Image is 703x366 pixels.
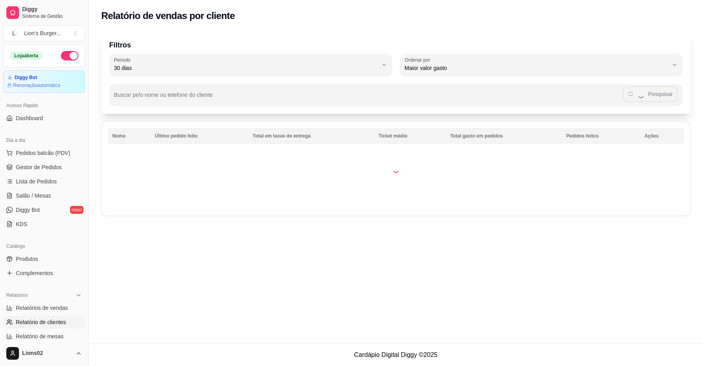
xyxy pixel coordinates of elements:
div: Dia a dia [3,134,85,147]
span: KDS [16,220,27,228]
label: Período [114,57,133,63]
a: DiggySistema de Gestão [3,3,85,22]
span: Diggy Bot [16,206,40,214]
span: Lions02 [22,350,72,357]
div: Loja aberta [10,51,43,60]
a: Relatório de clientes [3,316,85,328]
button: Ordenar porMaior valor gasto [400,54,683,76]
h2: Relatório de vendas por cliente [101,9,235,22]
div: Lion's Burger ... [24,29,61,37]
a: Diggy BotRenovaçãoautomática [3,70,85,93]
label: Ordenar por [405,57,433,63]
span: Complementos [16,269,53,277]
a: Produtos [3,253,85,265]
span: Pedidos balcão (PDV) [16,149,70,157]
span: Relatório de mesas [16,332,64,340]
div: Catálogo [3,240,85,253]
a: Gestor de Pedidos [3,161,85,174]
div: Acesso Rápido [3,99,85,112]
a: Complementos [3,267,85,279]
span: Gestor de Pedidos [16,163,62,171]
span: Salão / Mesas [16,192,51,200]
span: Sistema de Gestão [22,13,82,19]
a: Relatório de mesas [3,330,85,343]
a: Dashboard [3,112,85,125]
a: Salão / Mesas [3,189,85,202]
a: Lista de Pedidos [3,175,85,188]
span: 30 dias [114,64,378,72]
span: Diggy [22,6,82,13]
article: Diggy Bot [15,75,37,81]
span: Relatórios de vendas [16,304,68,312]
article: Renovação automática [13,82,60,89]
span: Maior valor gasto [405,64,669,72]
a: KDS [3,218,85,230]
span: Lista de Pedidos [16,177,57,185]
button: Pedidos balcão (PDV) [3,147,85,159]
div: Loading [392,165,400,173]
span: Produtos [16,255,38,263]
button: Período30 dias [109,54,392,76]
span: Relatório de clientes [16,318,66,326]
button: Alterar Status [61,51,78,60]
span: L [10,29,18,37]
span: Dashboard [16,114,43,122]
p: Filtros [109,40,682,51]
a: Relatórios de vendas [3,302,85,314]
button: Select a team [3,25,85,41]
span: Relatórios [6,292,28,298]
a: Diggy Botnovo [3,204,85,216]
button: Lions02 [3,344,85,363]
input: Buscar pelo nome ou telefone do cliente [114,94,623,102]
footer: Cardápio Digital Diggy © 2025 [89,343,703,366]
